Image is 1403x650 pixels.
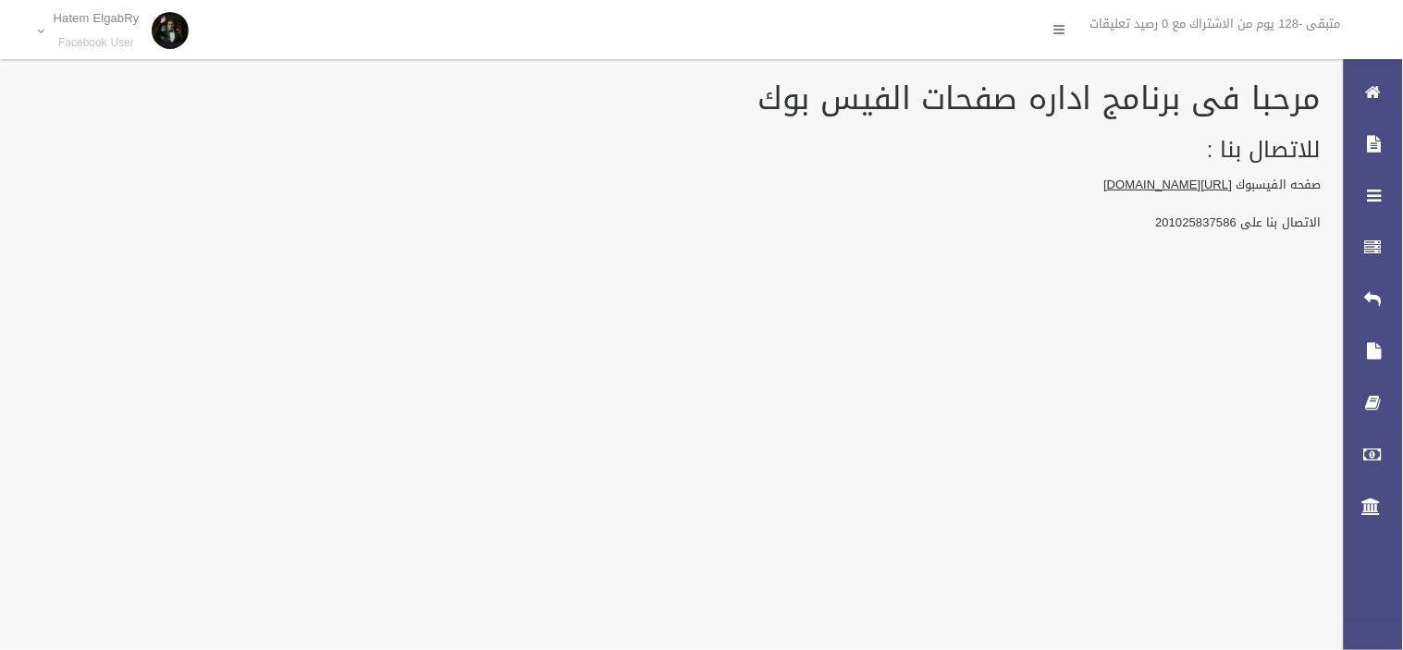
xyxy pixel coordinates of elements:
label: صفحه الفيسبوك [1237,174,1322,196]
small: Facebook User [54,36,140,50]
a: [URL][DOMAIN_NAME] [1104,173,1233,196]
p: الاتصال بنا على 201025837586 [22,212,1322,234]
h2: للاتصال بنا : [22,138,1322,162]
p: Hatem ElgabRy [54,11,140,25]
h1: مرحبا فى برنامج اداره صفحات الفيس بوك [22,81,1322,116]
